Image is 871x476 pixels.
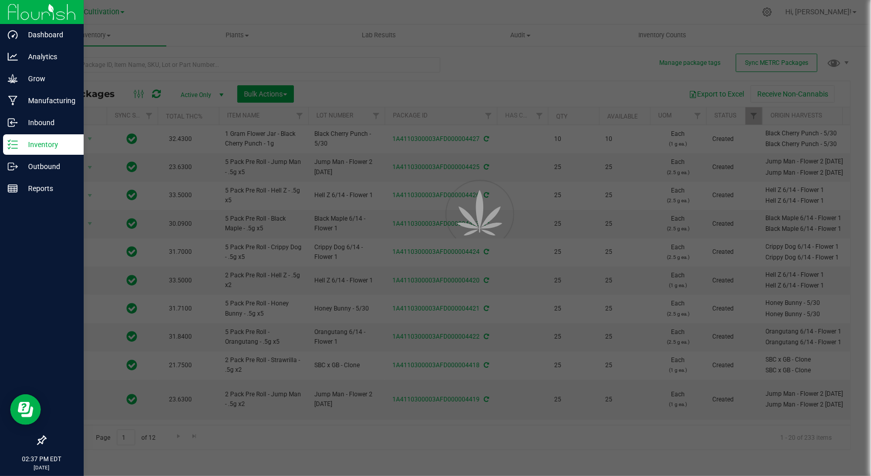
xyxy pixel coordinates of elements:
[18,116,79,129] p: Inbound
[8,74,18,84] inline-svg: Grow
[8,139,18,150] inline-svg: Inventory
[18,138,79,151] p: Inventory
[5,455,79,464] p: 02:37 PM EDT
[10,394,41,425] iframe: Resource center
[8,183,18,194] inline-svg: Reports
[8,117,18,128] inline-svg: Inbound
[8,30,18,40] inline-svg: Dashboard
[8,96,18,106] inline-svg: Manufacturing
[18,94,79,107] p: Manufacturing
[18,29,79,41] p: Dashboard
[18,182,79,195] p: Reports
[8,161,18,172] inline-svg: Outbound
[18,73,79,85] p: Grow
[18,160,79,173] p: Outbound
[8,52,18,62] inline-svg: Analytics
[18,51,79,63] p: Analytics
[5,464,79,471] p: [DATE]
